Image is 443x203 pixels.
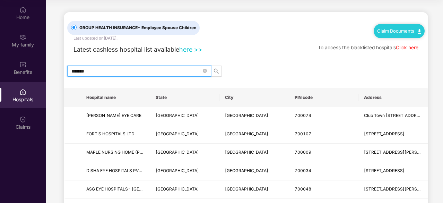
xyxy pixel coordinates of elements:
[81,162,150,180] td: DISHA EYE HOSPITALS PVT LTD - BEHALA
[73,46,179,53] span: Latest cashless hospital list available
[138,25,197,30] span: - Employee Spouse Children
[219,162,289,180] td: Kolkata
[179,46,202,53] a: here >>
[211,66,222,77] button: search
[358,88,428,107] th: Address
[203,68,207,74] span: close-circle
[19,6,26,13] img: svg+xml;base64,PHN2ZyBpZD0iSG9tZSIgeG1sbnM9Imh0dHA6Ly93d3cudzMub3JnLzIwMDAvc3ZnIiB3aWR0aD0iMjAiIG...
[86,168,172,173] span: DISHA EYE HOSPITALS PVT LTD - BEHALA
[418,29,421,34] img: svg+xml;base64,PHN2ZyB4bWxucz0iaHR0cDovL3d3dy53My5vcmcvMjAwMC9zdmciIHdpZHRoPSIxMC40IiBoZWlnaHQ9Ij...
[19,88,26,95] img: svg+xml;base64,PHN2ZyBpZD0iSG9zcGl0YWxzIiB4bWxucz0iaHR0cDovL3d3dy53My5vcmcvMjAwMC9zdmciIHdpZHRoPS...
[86,150,150,155] span: MAPLE NURSING HOME (P) LTD
[77,25,199,31] span: GROUP HEALTH INSURANCE
[295,186,311,192] span: 700048
[86,131,134,136] span: FORTIS HOSPITALS LTD
[156,168,199,173] span: [GEOGRAPHIC_DATA]
[295,168,311,173] span: 700034
[364,168,405,173] span: [STREET_ADDRESS]
[358,180,428,199] td: 403/1 Alcove Gloria Lake Town, Dakhin Dari Road VIP Rd
[150,144,219,162] td: West Bengal
[364,131,405,136] span: [STREET_ADDRESS]
[150,180,219,199] td: West Bengal
[86,186,175,192] span: ASG EYE HOSPITALS- [GEOGRAPHIC_DATA]
[225,168,268,173] span: [GEOGRAPHIC_DATA]
[81,125,150,144] td: FORTIS HOSPITALS LTD
[19,34,26,41] img: svg+xml;base64,PHN2ZyB3aWR0aD0iMjAiIGhlaWdodD0iMjAiIHZpZXdCb3g9IjAgMCAyMCAyMCIgZmlsbD0ibm9uZSIgeG...
[86,95,145,100] span: Hospital name
[86,113,141,118] span: [PERSON_NAME] EYE CARE
[150,107,219,125] td: West Bengal
[295,113,311,118] span: 700074
[81,88,150,107] th: Hospital name
[211,68,221,74] span: search
[225,113,268,118] span: [GEOGRAPHIC_DATA]
[81,180,150,199] td: ASG EYE HOSPITALS- KOLKATA
[81,107,150,125] td: NARAYANA HRUDAYALAYA EYE CARE
[73,35,118,41] div: Last updated on [DATE] .
[150,125,219,144] td: West Bengal
[203,69,207,73] span: close-circle
[358,162,428,180] td: 620, Diamond Harbour Rd
[358,125,428,144] td: 730 East Kolkata Township, Eastern Metropolitan Bypass Rd
[219,144,289,162] td: Kolkata
[358,107,428,125] td: Club Town 87 First Floor, Dum Dum Rd Daga Colony
[81,144,150,162] td: MAPLE NURSING HOME (P) LTD
[156,131,199,136] span: [GEOGRAPHIC_DATA]
[225,150,268,155] span: [GEOGRAPHIC_DATA]
[358,144,428,162] td: 17 A Bipradas Street, Bus Stop Sukia Street
[364,95,422,100] span: Address
[289,88,358,107] th: PIN code
[396,45,418,50] a: Click here
[225,186,268,192] span: [GEOGRAPHIC_DATA]
[150,162,219,180] td: West Bengal
[219,125,289,144] td: Kolkata
[19,61,26,68] img: svg+xml;base64,PHN2ZyBpZD0iQmVuZWZpdHMiIHhtbG5zPSJodHRwOi8vd3d3LnczLm9yZy8yMDAwL3N2ZyIgd2lkdGg9Ij...
[156,150,199,155] span: [GEOGRAPHIC_DATA]
[295,131,311,136] span: 700107
[219,107,289,125] td: Kolkata
[219,88,289,107] th: City
[225,131,268,136] span: [GEOGRAPHIC_DATA]
[364,186,439,192] span: [STREET_ADDRESS][PERSON_NAME]
[219,180,289,199] td: Kolkata
[318,45,396,50] span: To access the blacklisted hospitals
[150,88,219,107] th: State
[295,150,311,155] span: 700009
[156,113,199,118] span: [GEOGRAPHIC_DATA]
[377,28,421,34] a: Claim Documents
[19,116,26,123] img: svg+xml;base64,PHN2ZyBpZD0iQ2xhaW0iIHhtbG5zPSJodHRwOi8vd3d3LnczLm9yZy8yMDAwL3N2ZyIgd2lkdGg9IjIwIi...
[156,186,199,192] span: [GEOGRAPHIC_DATA]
